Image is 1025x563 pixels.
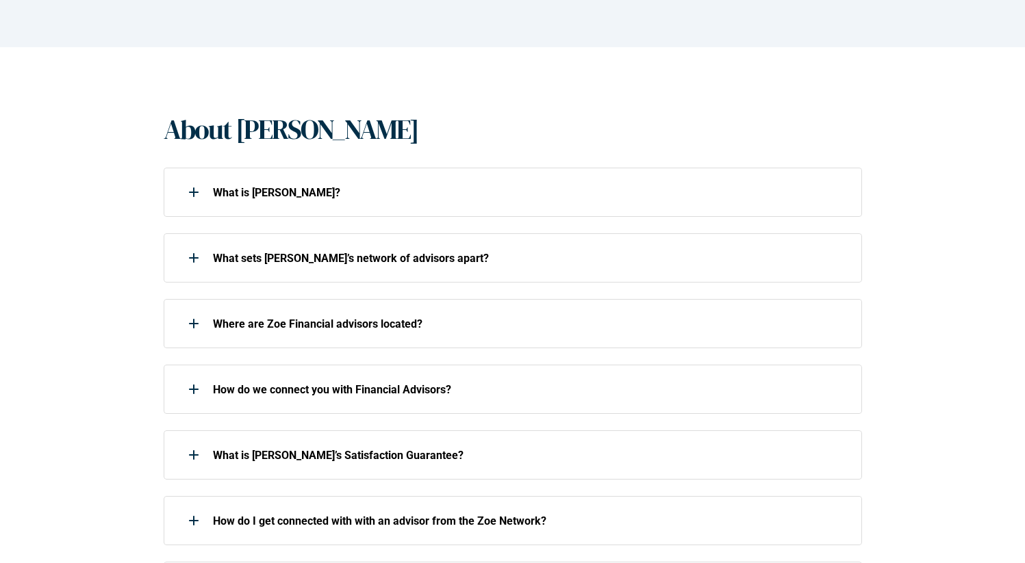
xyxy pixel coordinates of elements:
p: How do I get connected with with an advisor from the Zoe Network? [213,514,844,527]
p: What is [PERSON_NAME]’s Satisfaction Guarantee? [213,449,844,462]
p: What is [PERSON_NAME]? [213,186,844,199]
h1: About [PERSON_NAME] [164,113,418,146]
p: Where are Zoe Financial advisors located? [213,317,844,330]
p: How do we connect you with Financial Advisors? [213,383,844,396]
p: What sets [PERSON_NAME]’s network of advisors apart? [213,252,844,265]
